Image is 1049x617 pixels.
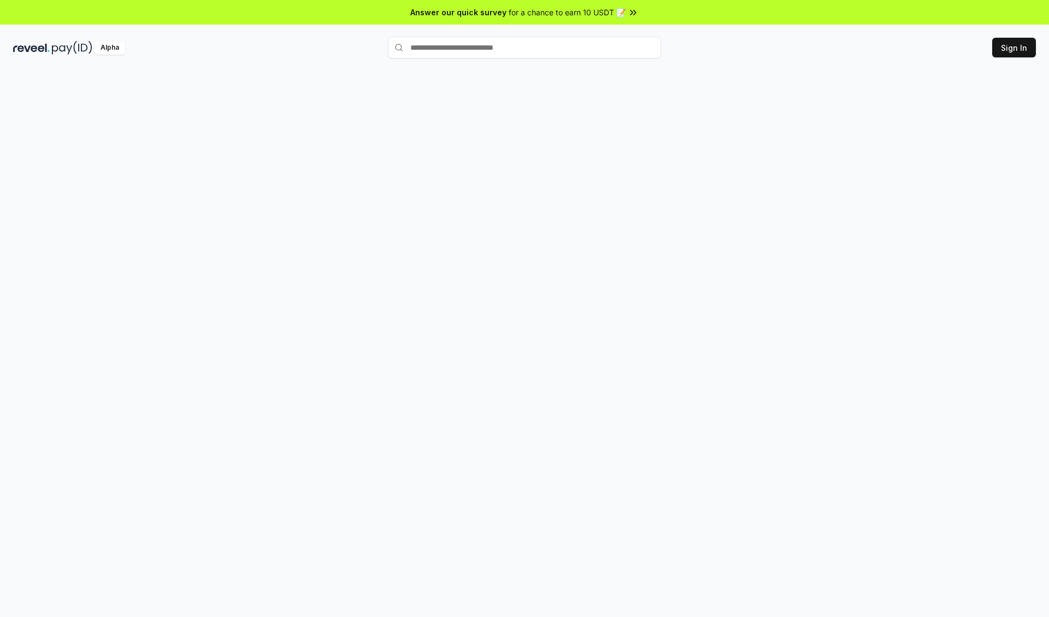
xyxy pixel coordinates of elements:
span: for a chance to earn 10 USDT 📝 [509,7,626,18]
div: Alpha [95,41,125,55]
button: Sign In [992,38,1036,57]
img: reveel_dark [13,41,50,55]
span: Answer our quick survey [410,7,506,18]
img: pay_id [52,41,92,55]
